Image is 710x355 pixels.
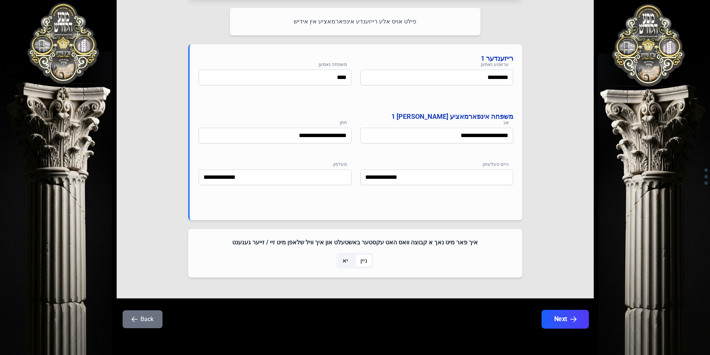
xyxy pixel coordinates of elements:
[541,310,588,329] button: Next
[197,238,513,247] h4: איך פאר מיט נאך א קבוצה וואס האט עקסטער באשטעלט און איך וויל שלאפן מיט זיי / זייער געגענט
[343,256,348,265] span: יא
[199,111,513,122] h4: משפחה אינפארמאציע [PERSON_NAME] 1
[354,253,373,269] p-togglebutton: ניין
[239,17,471,26] p: פילט אויס אלע רייזענדע אינפארמאציע אין אידיש
[337,253,354,269] p-togglebutton: יא
[199,53,513,64] h4: רייזענדער 1
[360,256,367,265] span: ניין
[123,310,162,328] button: Back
